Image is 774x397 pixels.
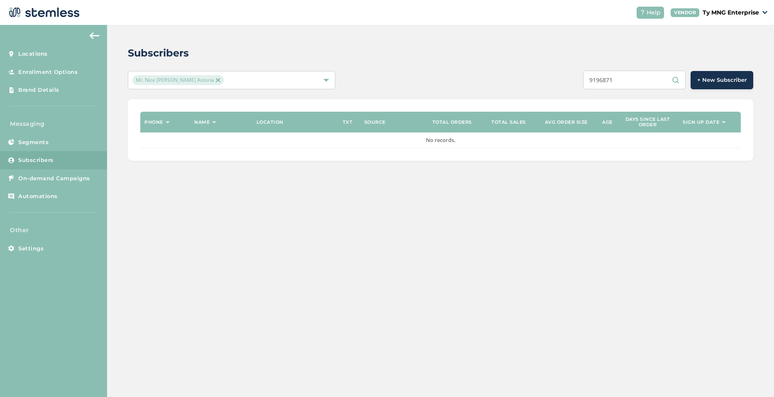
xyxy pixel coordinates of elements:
[583,71,686,89] input: Search
[671,8,699,17] div: VENDOR
[256,120,283,125] label: Location
[216,78,220,82] img: icon-close-accent-8a337256.svg
[18,86,59,94] span: Brand Details
[18,245,44,253] span: Settings
[18,68,78,76] span: Enrollment Options
[18,174,90,183] span: On-demand Campaigns
[7,4,80,21] img: logo-dark-0685b13c.svg
[432,120,472,125] label: Total orders
[18,192,58,201] span: Automations
[212,121,216,123] img: icon-sort-1e1d7615.svg
[18,50,48,58] span: Locations
[90,32,100,39] img: icon-arrow-back-accent-c549486e.svg
[18,138,49,147] span: Segments
[602,120,613,125] label: Age
[647,8,661,17] span: Help
[691,71,753,89] button: + New Subscriber
[426,136,456,144] span: No records.
[683,120,719,125] label: Sign up date
[18,156,54,164] span: Subscribers
[166,121,170,123] img: icon-sort-1e1d7615.svg
[343,120,353,125] label: TXT
[128,46,189,61] h2: Subscribers
[132,75,223,85] span: Mr. Nice [PERSON_NAME] Astoria
[545,120,588,125] label: Avg order size
[703,8,759,17] p: Ty MNG Enterprise
[762,11,767,14] img: icon_down-arrow-small-66adaf34.svg
[697,76,747,84] span: + New Subscriber
[194,120,210,125] label: Name
[491,120,526,125] label: Total sales
[640,10,645,15] img: icon-help-white-03924b79.svg
[621,117,674,127] label: Days since last order
[732,357,774,397] iframe: Chat Widget
[364,120,386,125] label: Source
[144,120,163,125] label: Phone
[722,121,726,123] img: icon-sort-1e1d7615.svg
